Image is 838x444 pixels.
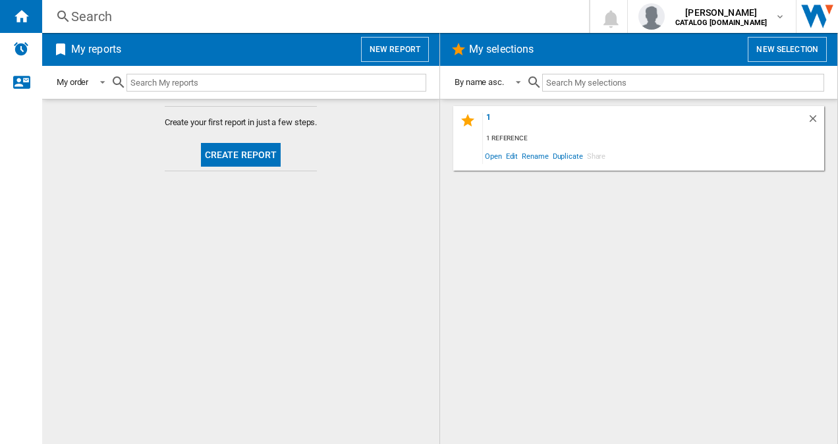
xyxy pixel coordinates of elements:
[165,117,318,128] span: Create your first report in just a few steps.
[13,41,29,57] img: alerts-logo.svg
[520,147,550,165] span: Rename
[585,147,608,165] span: Share
[483,113,807,130] div: 1
[551,147,585,165] span: Duplicate
[504,147,520,165] span: Edit
[455,77,504,87] div: By name asc.
[807,113,824,130] div: Delete
[675,18,767,27] b: CATALOG [DOMAIN_NAME]
[542,74,824,92] input: Search My selections
[483,147,504,165] span: Open
[675,6,767,19] span: [PERSON_NAME]
[748,37,827,62] button: New selection
[361,37,429,62] button: New report
[638,3,665,30] img: profile.jpg
[69,37,124,62] h2: My reports
[483,130,824,147] div: 1 reference
[201,143,281,167] button: Create report
[57,77,88,87] div: My order
[466,37,536,62] h2: My selections
[126,74,426,92] input: Search My reports
[71,7,555,26] div: Search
